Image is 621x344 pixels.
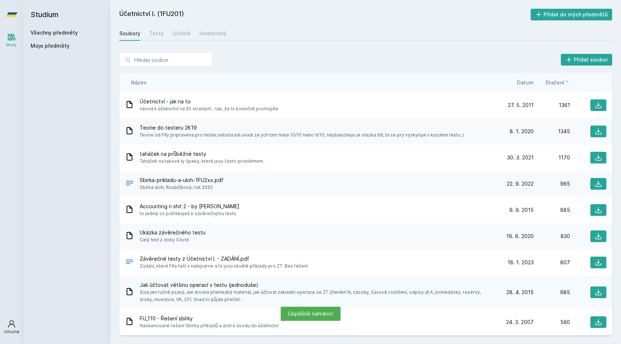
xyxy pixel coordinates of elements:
span: taháček na průběžné testy [140,150,264,158]
span: 9. 9. 2015 [509,206,534,214]
span: Taháček na takové ty špeky, které jsou často problémem. [140,158,264,165]
div: Učitelé [172,30,191,37]
div: PDF [125,257,134,268]
a: Učitelé [172,26,191,41]
div: Hodnocení [199,30,226,37]
span: Accounting n shit 2 - by [PERSON_NAME] [140,203,239,210]
h2: Účetnictví I. (1FU201) [119,9,531,20]
span: Stažení [545,79,564,86]
div: 807 [534,259,570,266]
span: Sbirka-prikladu-a-uloh-1FU2xx.pdf [140,177,223,184]
div: 1170 [534,154,570,161]
a: Study [1,29,22,51]
span: 24. 3. 2007 [506,319,534,326]
span: Teorie do testeru 2K19 [140,124,464,131]
a: Soubory [119,26,140,41]
span: Zadání, které Fifa řeší v nalejvárne a to jsou skvělé příklady pro ZT. Bez řešení [140,262,308,270]
span: Moje předměty [31,42,69,50]
span: 16. 6. 2020 [506,233,534,240]
div: Uživatel [4,329,19,335]
div: PDF [125,179,134,189]
span: Naskenované řešení Sbírky příkladů a úloh k úvodu do účetnictví [140,322,279,329]
button: Přidat do mých předmětů [531,9,613,20]
span: 8. 1. 2020 [510,128,534,135]
span: Závěrečné testy z Účetnictví I. - ZADÁNÍ.pdf [140,255,308,262]
span: Sbírka úloh, Roubíčková, rok 2020 [140,184,223,191]
div: 560 [534,319,570,326]
div: Testy [149,30,164,37]
span: 18. 1. 2023 [507,259,534,266]
span: to jediný co potřebuješ k závěrečnýmu testu [140,210,239,217]
input: Hledej soubor [119,52,212,67]
span: Účetnictví - jak na to [140,98,278,105]
a: Uživatel [1,316,22,338]
div: 1345 [534,128,570,135]
span: Teorie od Fify pripravena pro tester,vetsina lidi uvadi ze jich tam mela 10/10 nebo 9/10, nejdule... [140,131,464,139]
span: FU_110 - Řešení sbírky [140,315,279,322]
div: Soubory [119,30,140,37]
button: Přidat soubor [561,54,613,66]
div: Study [7,42,17,48]
a: Testy [149,26,164,41]
a: Hodnocení [199,26,226,41]
span: Ukázka závěrečného testu [140,229,206,236]
span: 30. 3. 2021 [507,154,534,161]
div: 1361 [534,102,570,109]
div: Úspěšně nahráno! [281,307,341,321]
span: 22. 9. 2022 [507,180,534,187]
div: 965 [534,180,570,187]
span: Sice jen ručně psaný, ale docela přehledný materiál, jak účtovat základní operace ze ZT (členění ... [140,289,494,303]
span: Celý test z doby Covid [140,236,206,244]
button: Stažení [545,79,570,86]
span: 28. 4. 2015 [506,289,534,296]
button: Datum [517,79,534,86]
button: Název [131,79,147,86]
span: 27. 5. 2011 [508,102,534,109]
div: 885 [534,206,570,214]
div: 685 [534,289,570,296]
div: 830 [534,233,570,240]
span: návod k účetnictví na 20 stranách... tak, že to konečně pochopíte [140,105,278,112]
a: Všechny předměty [31,29,78,36]
span: Jak účtovat většinu operací v testu (jednoduše) [140,281,494,289]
